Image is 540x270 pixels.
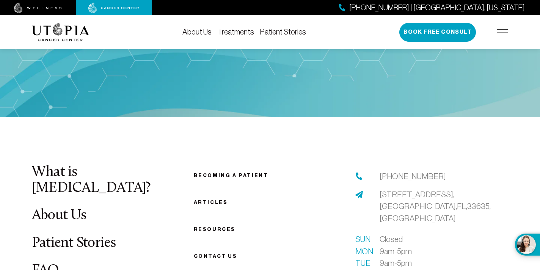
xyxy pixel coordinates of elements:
img: icon-hamburger [497,29,508,35]
a: [PHONE_NUMBER] | [GEOGRAPHIC_DATA], [US_STATE] [339,2,525,13]
span: Sun [355,233,370,245]
a: Resources [194,226,235,232]
span: 9am-5pm [380,245,412,257]
span: 9am-5pm [380,257,412,269]
img: cancer center [88,3,139,13]
a: About Us [32,208,86,223]
span: Tue [355,257,370,269]
img: phone [355,173,363,180]
button: Book Free Consult [399,23,476,42]
img: wellness [14,3,62,13]
a: Becoming a patient [194,173,268,178]
img: logo [32,23,89,41]
a: What is [MEDICAL_DATA]? [32,165,151,196]
span: Mon [355,245,370,257]
a: Articles [194,199,228,205]
a: Patient Stories [32,236,116,251]
a: [PHONE_NUMBER] [380,170,446,182]
a: [STREET_ADDRESS],[GEOGRAPHIC_DATA],FL,33635,[GEOGRAPHIC_DATA] [380,188,508,224]
span: Contact us [194,253,237,259]
span: Closed [380,233,403,245]
a: Patient Stories [260,28,306,36]
span: [STREET_ADDRESS], [GEOGRAPHIC_DATA], FL, 33635, [GEOGRAPHIC_DATA] [380,190,491,223]
a: Treatments [218,28,254,36]
span: [PHONE_NUMBER] | [GEOGRAPHIC_DATA], [US_STATE] [349,2,525,13]
img: address [355,191,363,198]
a: About Us [182,28,212,36]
